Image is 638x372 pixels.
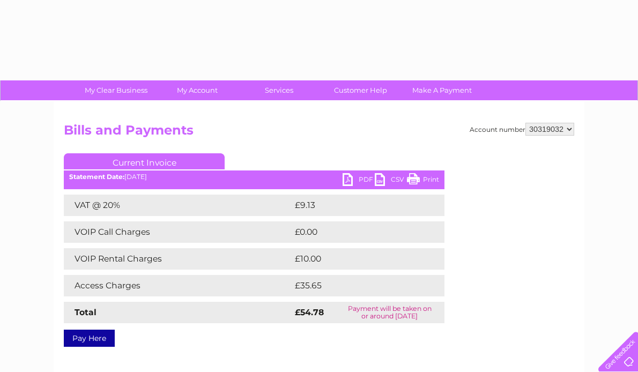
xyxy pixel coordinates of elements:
strong: Total [75,307,97,317]
td: Access Charges [64,275,292,296]
td: VOIP Rental Charges [64,248,292,270]
strong: £54.78 [295,307,324,317]
a: Current Invoice [64,153,225,169]
h2: Bills and Payments [64,123,574,143]
a: Print [407,173,439,189]
td: VOIP Call Charges [64,221,292,243]
a: Make A Payment [398,80,486,100]
a: My Account [153,80,242,100]
td: £35.65 [292,275,422,296]
a: PDF [343,173,375,189]
a: Services [235,80,323,100]
td: Payment will be taken on or around [DATE] [335,302,444,323]
b: Statement Date: [69,173,124,181]
a: My Clear Business [72,80,160,100]
a: Pay Here [64,330,115,347]
td: £9.13 [292,195,418,216]
div: Account number [470,123,574,136]
a: CSV [375,173,407,189]
td: £0.00 [292,221,420,243]
div: [DATE] [64,173,444,181]
a: Customer Help [316,80,405,100]
td: £10.00 [292,248,422,270]
td: VAT @ 20% [64,195,292,216]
